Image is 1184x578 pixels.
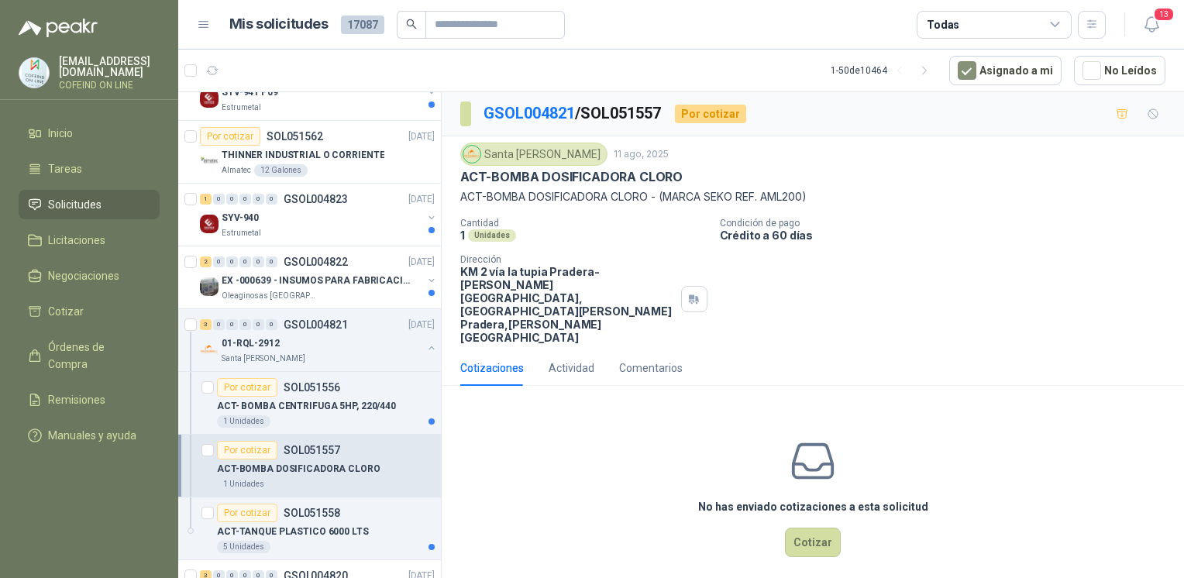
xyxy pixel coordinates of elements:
[341,15,384,34] span: 17087
[217,504,277,522] div: Por cotizar
[549,360,594,377] div: Actividad
[19,385,160,415] a: Remisiones
[213,319,225,330] div: 0
[460,229,465,242] p: 1
[217,462,380,477] p: ACT-BOMBA DOSIFICADORA CLORO
[200,152,219,170] img: Company Logo
[468,229,516,242] div: Unidades
[48,125,73,142] span: Inicio
[229,13,329,36] h1: Mis solicitudes
[408,318,435,332] p: [DATE]
[460,143,607,166] div: Santa [PERSON_NAME]
[19,119,160,148] a: Inicio
[460,265,675,344] p: KM 2 vía la tupia Pradera-[PERSON_NAME][GEOGRAPHIC_DATA], [GEOGRAPHIC_DATA][PERSON_NAME] Pradera ...
[460,169,683,185] p: ACT-BOMBA DOSIFICADORA CLORO
[284,256,348,267] p: GSOL004822
[408,255,435,270] p: [DATE]
[222,85,278,100] p: SYV-941 P09
[217,525,369,539] p: ACT-TANQUE PLASTICO 6000 LTS
[222,274,415,288] p: EX -000639 - INSUMOS PARA FABRICACION DE MALLA TAM
[19,154,160,184] a: Tareas
[266,319,277,330] div: 0
[408,192,435,207] p: [DATE]
[200,127,260,146] div: Por cotizar
[284,194,348,205] p: GSOL004823
[460,218,707,229] p: Cantidad
[222,227,261,239] p: Estrumetal
[785,528,841,557] button: Cotizar
[178,497,441,560] a: Por cotizarSOL051558ACT-TANQUE PLASTICO 6000 LTS5 Unidades
[178,435,441,497] a: Por cotizarSOL051557ACT-BOMBA DOSIFICADORA CLORO1 Unidades
[222,211,259,225] p: SYV-940
[675,105,746,123] div: Por cotizar
[460,360,524,377] div: Cotizaciones
[200,194,212,205] div: 1
[200,215,219,233] img: Company Logo
[284,445,340,456] p: SOL051557
[1153,7,1175,22] span: 13
[222,290,319,302] p: Oleaginosas [GEOGRAPHIC_DATA][PERSON_NAME]
[284,319,348,330] p: GSOL004821
[19,225,160,255] a: Licitaciones
[239,319,251,330] div: 0
[254,164,308,177] div: 12 Galones
[831,58,937,83] div: 1 - 50 de 10464
[217,441,277,459] div: Por cotizar
[239,256,251,267] div: 0
[48,196,102,213] span: Solicitudes
[59,81,160,90] p: COFEIND ON LINE
[284,507,340,518] p: SOL051558
[59,56,160,77] p: [EMAIL_ADDRESS][DOMAIN_NAME]
[217,415,270,428] div: 1 Unidades
[200,253,438,302] a: 2 0 0 0 0 0 GSOL004822[DATE] Company LogoEX -000639 - INSUMOS PARA FABRICACION DE MALLA TAMOleagi...
[217,378,277,397] div: Por cotizar
[1074,56,1165,85] button: No Leídos
[222,336,280,351] p: 01-RQL-2912
[213,194,225,205] div: 0
[213,256,225,267] div: 0
[698,498,928,515] h3: No has enviado cotizaciones a esta solicitud
[48,391,105,408] span: Remisiones
[619,360,683,377] div: Comentarios
[222,164,251,177] p: Almatec
[217,399,396,414] p: ACT- BOMBA CENTRIFUGA 5HP, 220/440
[949,56,1062,85] button: Asignado a mi
[226,319,238,330] div: 0
[266,194,277,205] div: 0
[463,146,480,163] img: Company Logo
[48,267,119,284] span: Negociaciones
[222,101,261,114] p: Estrumetal
[239,194,251,205] div: 0
[48,160,82,177] span: Tareas
[253,256,264,267] div: 0
[19,190,160,219] a: Solicitudes
[267,131,323,142] p: SOL051562
[222,353,305,365] p: Santa [PERSON_NAME]
[200,277,219,296] img: Company Logo
[460,188,1165,205] p: ACT-BOMBA DOSIFICADORA CLORO - (MARCA SEKO REF. AML200)
[200,315,438,365] a: 3 0 0 0 0 0 GSOL004821[DATE] Company Logo01-RQL-2912Santa [PERSON_NAME]
[226,194,238,205] div: 0
[200,89,219,108] img: Company Logo
[253,319,264,330] div: 0
[200,319,212,330] div: 3
[200,340,219,359] img: Company Logo
[48,339,145,373] span: Órdenes de Compra
[720,229,1179,242] p: Crédito a 60 días
[178,121,441,184] a: Por cotizarSOL051562[DATE] Company LogoTHINNER INDUSTRIAL O CORRIENTEAlmatec12 Galones
[19,332,160,379] a: Órdenes de Compra
[222,148,384,163] p: THINNER INDUSTRIAL O CORRIENTE
[1138,11,1165,39] button: 13
[284,382,340,393] p: SOL051556
[19,19,98,37] img: Logo peakr
[614,147,669,162] p: 11 ago, 2025
[266,256,277,267] div: 0
[19,58,49,88] img: Company Logo
[19,297,160,326] a: Cotizar
[720,218,1179,229] p: Condición de pago
[19,261,160,291] a: Negociaciones
[484,101,663,126] p: / SOL051557
[48,427,136,444] span: Manuales y ayuda
[408,129,435,144] p: [DATE]
[253,194,264,205] div: 0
